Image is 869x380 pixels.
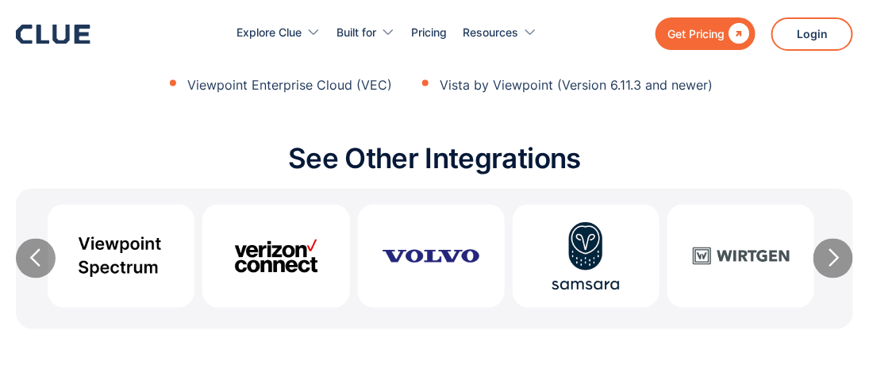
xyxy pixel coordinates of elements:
[48,205,194,308] img: viewpoint spectrum
[358,205,505,313] div: 3 of 10
[16,189,853,328] div: carousel
[48,205,194,313] div: 1 of 10
[202,205,349,308] img: verizon connect icon
[236,8,321,58] div: Explore Clue
[667,205,814,308] img: wirtgen logo
[667,24,725,44] div: Get Pricing
[202,205,349,313] div: 2 of 10
[236,8,302,58] div: Explore Clue
[656,17,756,50] a: Get Pricing
[771,17,853,51] a: Login
[16,239,56,278] div: previous slide
[667,205,814,313] div: 5 of 10
[513,205,659,313] div: 4 of 10
[336,8,376,58] div: Built for
[336,8,395,58] div: Built for
[813,239,853,278] div: next slide
[513,205,659,308] img: samsara logo
[463,8,537,58] div: Resources
[288,143,581,174] h2: See Other Integrations
[440,75,713,95] p: Vista by Viewpoint (Version 6.11.3 and newer)
[188,75,393,95] p: Viewpoint Enterprise Cloud (VEC)
[725,24,749,44] div: 
[463,8,518,58] div: Resources
[411,8,447,58] a: Pricing
[358,205,505,308] img: volvo logo with white background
